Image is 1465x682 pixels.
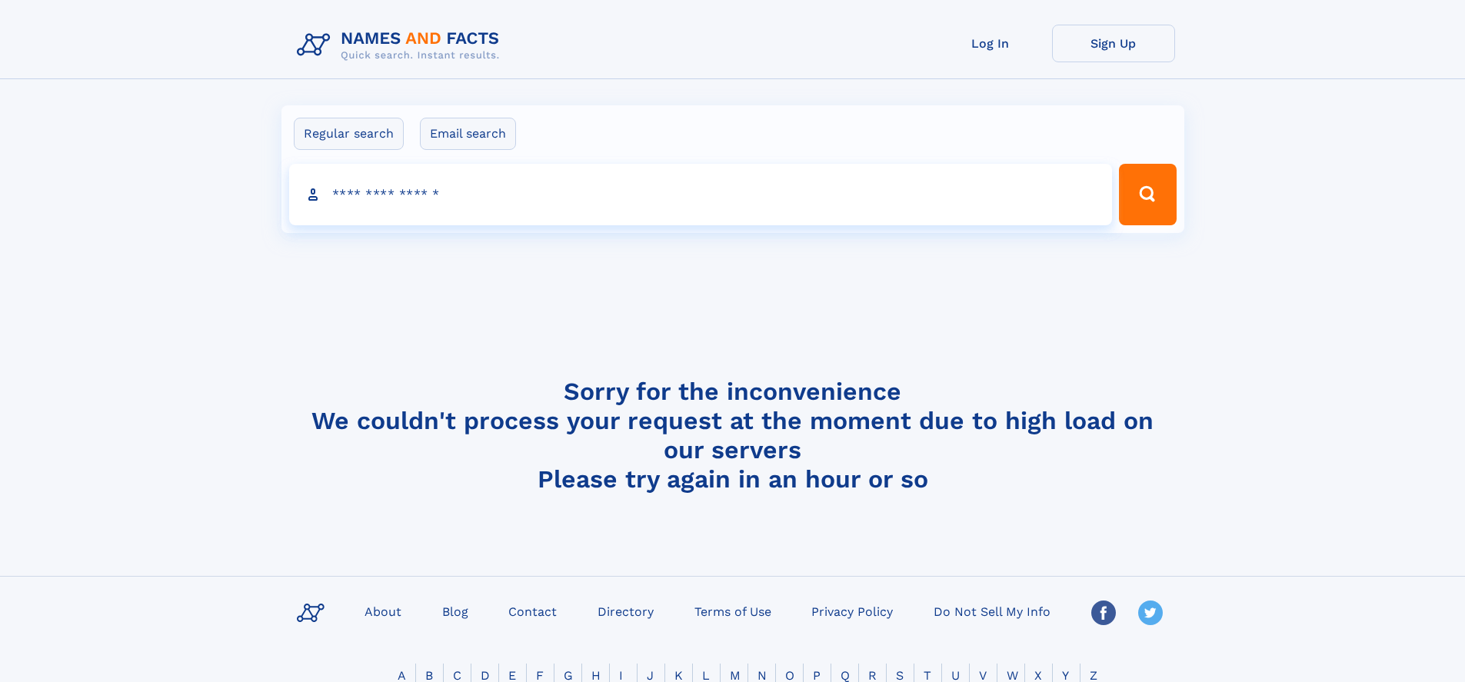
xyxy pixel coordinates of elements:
input: search input [289,164,1113,225]
a: Sign Up [1052,25,1175,62]
a: Directory [591,600,660,622]
a: Privacy Policy [805,600,899,622]
a: About [358,600,408,622]
img: Logo Names and Facts [291,25,512,66]
a: Contact [502,600,563,622]
a: Blog [436,600,474,622]
label: Email search [420,118,516,150]
button: Search Button [1119,164,1176,225]
img: Facebook [1091,600,1116,625]
img: Twitter [1138,600,1163,625]
label: Regular search [294,118,404,150]
a: Log In [929,25,1052,62]
h4: Sorry for the inconvenience We couldn't process your request at the moment due to high load on ou... [291,377,1175,494]
a: Terms of Use [688,600,777,622]
a: Do Not Sell My Info [927,600,1057,622]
